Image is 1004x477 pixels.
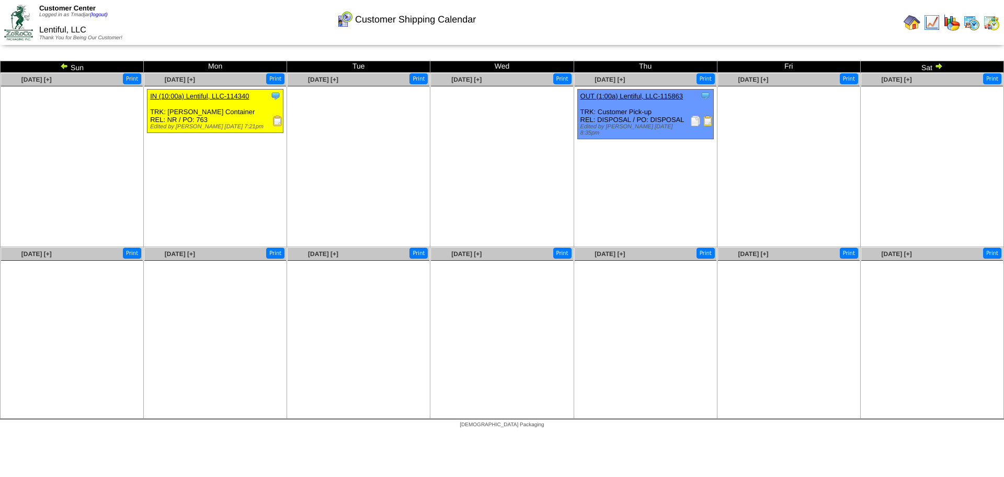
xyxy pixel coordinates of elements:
[943,14,960,31] img: graph.gif
[580,124,713,136] div: Edited by [PERSON_NAME] [DATE] 8:35pm
[409,248,428,259] button: Print
[697,73,715,84] button: Print
[123,248,141,259] button: Print
[983,14,1000,31] img: calendarinout.gif
[934,62,943,70] img: arrowright.gif
[553,248,572,259] button: Print
[60,62,69,70] img: arrowleft.gif
[595,76,625,83] a: [DATE] [+]
[577,90,713,139] div: TRK: Customer Pick-up REL: DISPOSAL / PO: DISPOSAL
[983,73,1001,84] button: Print
[923,14,940,31] img: line_graph.gif
[882,250,912,258] a: [DATE] [+]
[460,422,544,428] span: [DEMOGRAPHIC_DATA] Packaging
[4,5,33,40] img: ZoRoCo_Logo(Green%26Foil)%20jpg.webp
[266,73,284,84] button: Print
[963,14,980,31] img: calendarprod.gif
[150,124,283,130] div: Edited by [PERSON_NAME] [DATE] 7:21pm
[165,76,195,83] a: [DATE] [+]
[860,61,1003,73] td: Sat
[1,61,144,73] td: Sun
[595,250,625,258] a: [DATE] [+]
[150,92,249,100] a: IN (10:00a) Lentiful, LLC-114340
[700,91,711,101] img: Tooltip
[39,26,86,35] span: Lentiful, LLC
[336,11,353,28] img: calendarcustomer.gif
[409,73,428,84] button: Print
[553,73,572,84] button: Print
[21,250,52,258] a: [DATE] [+]
[580,92,683,100] a: OUT (1:00a) Lentiful, LLC-115863
[703,116,713,126] img: Bill of Lading
[287,61,430,73] td: Tue
[270,91,281,101] img: Tooltip
[574,61,717,73] td: Thu
[430,61,574,73] td: Wed
[690,116,701,126] img: Packing Slip
[882,76,912,83] a: [DATE] [+]
[272,116,283,126] img: Receiving Document
[308,76,338,83] a: [DATE] [+]
[840,248,858,259] button: Print
[90,12,108,18] a: (logout)
[738,76,768,83] a: [DATE] [+]
[738,250,768,258] a: [DATE] [+]
[840,73,858,84] button: Print
[39,35,122,41] span: Thank You for Being Our Customer!
[144,61,287,73] td: Mon
[451,76,482,83] a: [DATE] [+]
[697,248,715,259] button: Print
[717,61,860,73] td: Fri
[904,14,920,31] img: home.gif
[123,73,141,84] button: Print
[39,4,96,12] span: Customer Center
[266,248,284,259] button: Print
[21,76,52,83] a: [DATE] [+]
[147,90,283,133] div: TRK: [PERSON_NAME] Container REL: NR / PO: 763
[355,14,476,25] span: Customer Shipping Calendar
[165,250,195,258] a: [DATE] [+]
[983,248,1001,259] button: Print
[308,250,338,258] a: [DATE] [+]
[39,12,108,18] span: Logged in as Tmadjar
[451,250,482,258] a: [DATE] [+]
